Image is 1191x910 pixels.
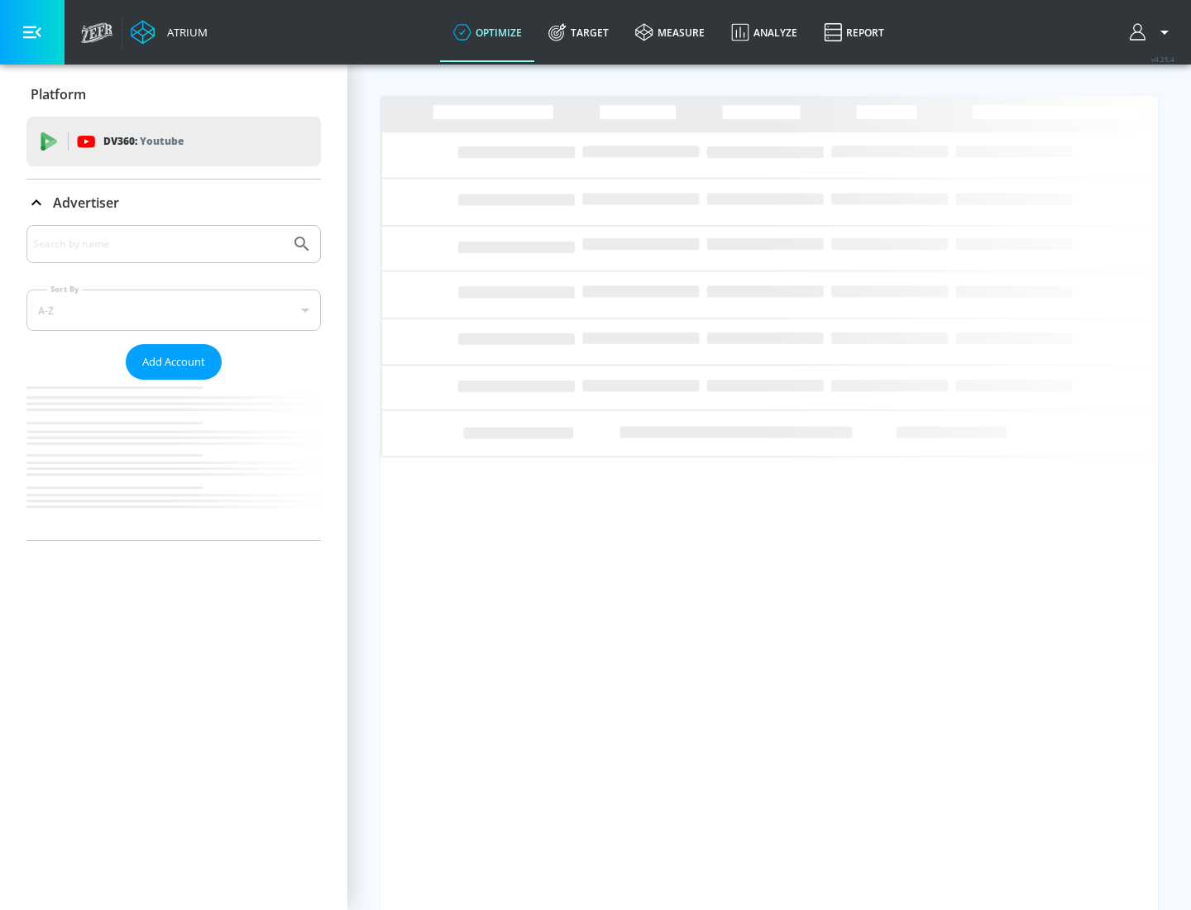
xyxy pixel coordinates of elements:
[535,2,622,62] a: Target
[160,25,208,40] div: Atrium
[26,180,321,226] div: Advertiser
[33,233,284,255] input: Search by name
[26,380,321,540] nav: list of Advertiser
[26,225,321,540] div: Advertiser
[126,344,222,380] button: Add Account
[142,352,205,371] span: Add Account
[103,132,184,151] p: DV360:
[26,71,321,117] div: Platform
[718,2,811,62] a: Analyze
[47,284,83,295] label: Sort By
[131,20,208,45] a: Atrium
[26,290,321,331] div: A-Z
[53,194,119,212] p: Advertiser
[622,2,718,62] a: measure
[440,2,535,62] a: optimize
[1151,55,1174,64] span: v 4.25.4
[140,132,184,150] p: Youtube
[26,117,321,166] div: DV360: Youtube
[811,2,897,62] a: Report
[31,85,86,103] p: Platform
